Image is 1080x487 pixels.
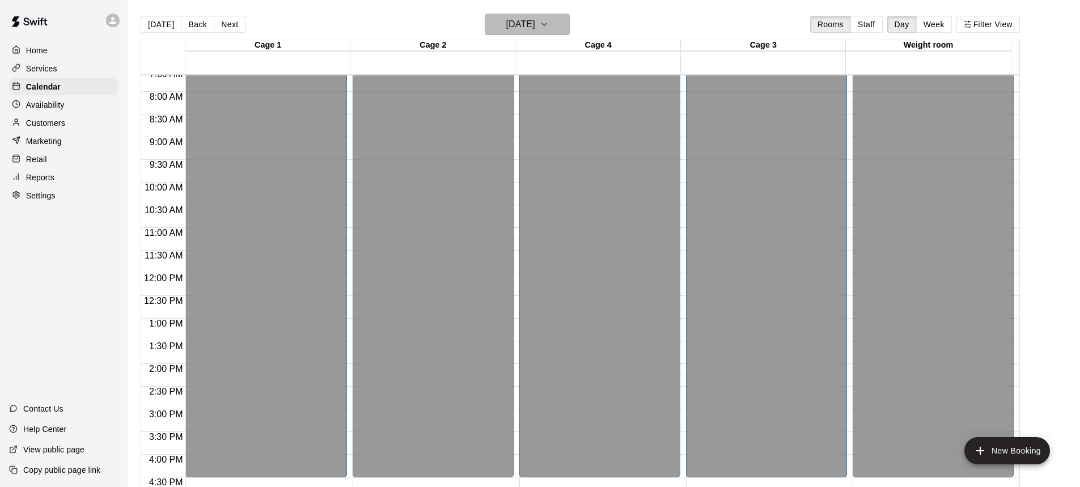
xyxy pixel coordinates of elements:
span: 4:30 PM [146,477,186,487]
p: Retail [26,154,47,165]
span: 4:00 PM [146,455,186,464]
a: Settings [9,187,118,204]
span: 10:30 AM [142,205,186,215]
span: 1:00 PM [146,319,186,328]
span: 2:00 PM [146,364,186,374]
button: Back [181,16,214,33]
span: 11:00 AM [142,228,186,238]
span: 8:00 AM [147,92,186,101]
span: 12:00 PM [141,273,185,283]
button: Next [214,16,245,33]
span: 3:30 PM [146,432,186,442]
p: View public page [23,444,84,455]
p: Availability [26,99,65,111]
button: [DATE] [485,14,570,35]
p: Customers [26,117,65,129]
span: 3:00 PM [146,409,186,419]
a: Calendar [9,78,118,95]
a: Marketing [9,133,118,150]
span: 2:30 PM [146,387,186,396]
button: Filter View [956,16,1020,33]
p: Settings [26,190,56,201]
div: Cage 2 [350,40,515,51]
button: Day [887,16,917,33]
a: Home [9,42,118,59]
p: Contact Us [23,403,63,414]
a: Availability [9,96,118,113]
button: Rooms [810,16,851,33]
button: [DATE] [141,16,181,33]
div: Cage 1 [185,40,350,51]
div: Cage 3 [681,40,846,51]
button: add [964,437,1050,464]
a: Reports [9,169,118,186]
span: 10:00 AM [142,183,186,192]
p: Services [26,63,57,74]
div: Weight room [846,40,1011,51]
span: 1:30 PM [146,341,186,351]
span: 11:30 AM [142,251,186,260]
p: Reports [26,172,54,183]
span: 12:30 PM [141,296,185,306]
span: 9:00 AM [147,137,186,147]
p: Help Center [23,424,66,435]
p: Home [26,45,48,56]
div: Cage 4 [515,40,680,51]
h6: [DATE] [506,16,535,32]
p: Calendar [26,81,61,92]
span: 8:30 AM [147,115,186,124]
a: Retail [9,151,118,168]
button: Week [916,16,952,33]
a: Customers [9,115,118,132]
p: Copy public page link [23,464,100,476]
span: 9:30 AM [147,160,186,170]
button: Staff [850,16,883,33]
a: Services [9,60,118,77]
p: Marketing [26,135,62,147]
